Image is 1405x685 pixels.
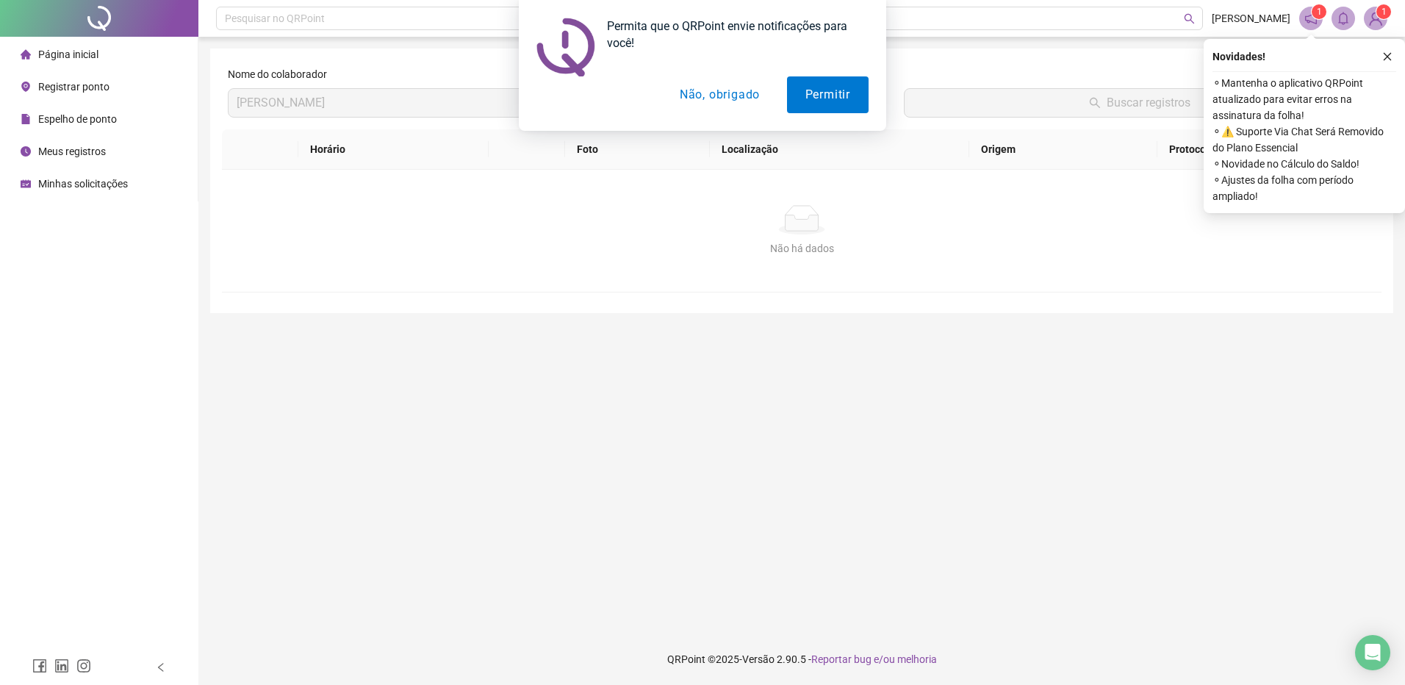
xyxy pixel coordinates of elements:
th: Protocolo [1157,129,1381,170]
span: Meus registros [38,146,106,157]
th: Localização [710,129,969,170]
span: Reportar bug e/ou melhoria [811,653,937,665]
span: ⚬ ⚠️ Suporte Via Chat Será Removido do Plano Essencial [1212,123,1396,156]
th: Foto [565,129,711,170]
div: Não há dados [240,240,1364,257]
button: Permitir [787,76,869,113]
span: ⚬ Ajustes da folha com período ampliado! [1212,172,1396,204]
span: linkedin [54,659,69,673]
span: clock-circle [21,146,31,157]
span: Versão [742,653,775,665]
img: notification icon [536,18,595,76]
div: Open Intercom Messenger [1355,635,1390,670]
div: Permita que o QRPoint envie notificações para você! [595,18,869,51]
th: Origem [969,129,1157,170]
span: facebook [32,659,47,673]
th: Horário [298,129,489,170]
span: left [156,662,166,673]
span: schedule [21,179,31,189]
span: ⚬ Novidade no Cálculo do Saldo! [1212,156,1396,172]
footer: QRPoint © 2025 - 2.90.5 - [198,634,1405,685]
button: Não, obrigado [661,76,778,113]
span: Minhas solicitações [38,178,128,190]
span: instagram [76,659,91,673]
